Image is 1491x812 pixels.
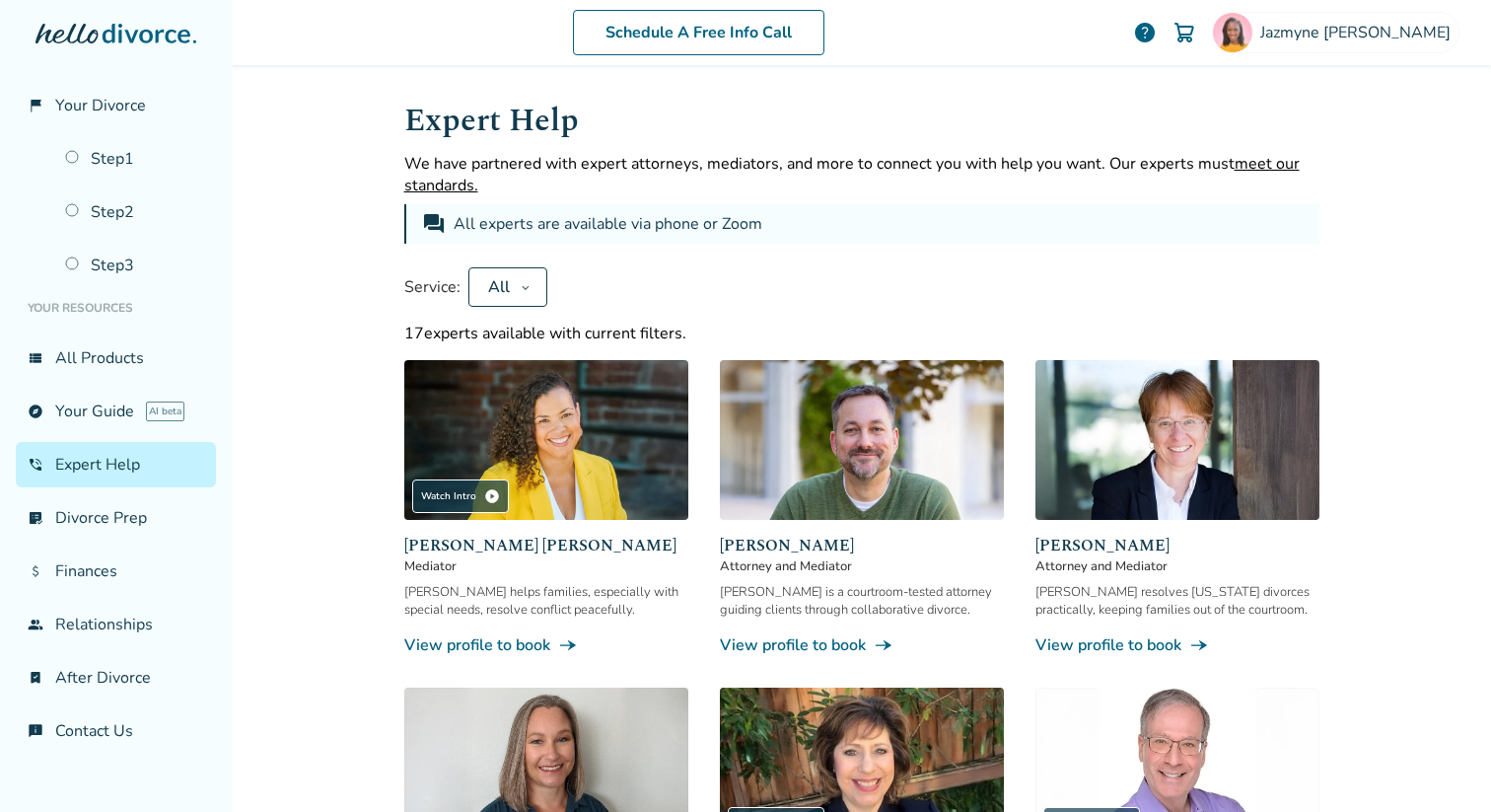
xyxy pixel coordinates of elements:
[484,488,500,504] span: play_circle
[422,212,446,236] span: forum
[1133,21,1157,44] a: help
[404,153,1319,196] p: We have partnered with expert attorneys, mediators, and more to connect you with help you want. O...
[28,563,43,579] span: attach_money
[28,350,43,366] span: view_list
[53,243,216,288] a: Step3
[28,723,43,739] span: chat_info
[720,583,1004,619] div: [PERSON_NAME] is a courtroom-tested attorney guiding clients through collaborative divorce.
[28,510,43,526] span: list_alt_check
[720,534,1004,557] span: [PERSON_NAME]
[28,457,43,473] span: phone_in_talk
[55,95,146,116] span: Your Divorce
[404,97,1319,145] h1: Expert Help
[404,583,688,619] div: [PERSON_NAME] helps families, especially with special needs, resolve conflict peacefully.
[1260,22,1458,43] span: Jazmyne [PERSON_NAME]
[1035,360,1319,520] img: Anne Mania
[16,389,216,434] a: exploreYour GuideAI beta
[404,153,1300,196] span: meet our standards.
[28,617,43,632] span: group
[16,708,216,754] a: chat_infoContact Us
[1189,635,1209,655] span: line_end_arrow_notch
[16,288,216,328] li: Your Resources
[468,267,547,307] button: All
[16,602,216,647] a: groupRelationships
[404,634,688,656] a: View profile to bookline_end_arrow_notch
[146,402,184,421] span: AI beta
[1172,21,1196,44] img: Cart
[1035,634,1319,656] a: View profile to bookline_end_arrow_notch
[404,360,688,520] img: Claudia Brown Coulter
[16,442,216,487] a: phone_in_talkExpert Help
[720,557,1004,575] span: Attorney and Mediator
[404,276,461,298] span: Service:
[28,98,43,113] span: flag_2
[404,534,688,557] span: [PERSON_NAME] [PERSON_NAME]
[720,634,1004,656] a: View profile to bookline_end_arrow_notch
[1035,534,1319,557] span: [PERSON_NAME]
[16,335,216,381] a: view_listAll Products
[1035,583,1319,619] div: [PERSON_NAME] resolves [US_STATE] divorces practically, keeping families out of the courtroom.
[16,83,216,128] a: flag_2Your Divorce
[454,212,766,236] div: All experts are available via phone or Zoom
[53,189,216,235] a: Step2
[16,495,216,541] a: list_alt_checkDivorce Prep
[412,480,509,513] div: Watch Intro
[573,10,824,55] a: Schedule A Free Info Call
[485,276,513,298] div: All
[1035,557,1319,575] span: Attorney and Mediator
[404,323,1319,344] div: 17 experts available with current filters.
[28,404,43,419] span: explore
[558,635,578,655] span: line_end_arrow_notch
[720,360,1004,520] img: Neil Forester
[53,136,216,182] a: Step1
[28,670,43,686] span: bookmark_check
[1392,717,1491,812] iframe: Chat Widget
[16,549,216,594] a: attach_moneyFinances
[404,557,688,575] span: Mediator
[874,635,893,655] span: line_end_arrow_notch
[1213,13,1252,52] img: Jazmyne Williams
[16,655,216,701] a: bookmark_checkAfter Divorce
